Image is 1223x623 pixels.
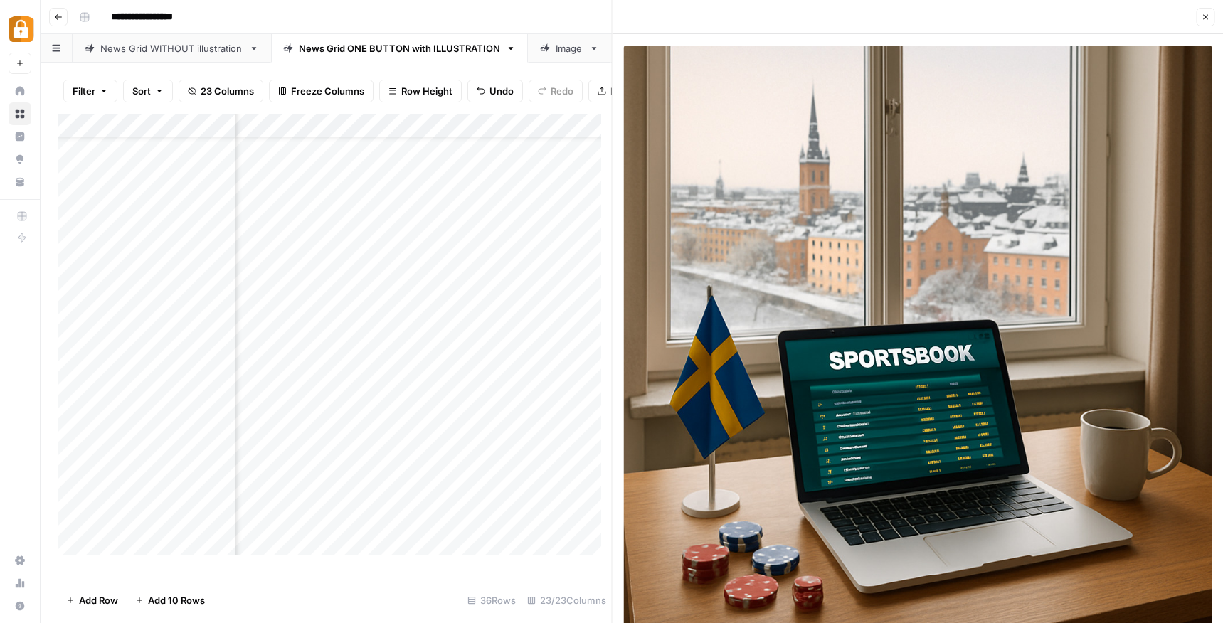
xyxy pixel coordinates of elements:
[73,34,271,63] a: News Grid WITHOUT illustration
[588,80,670,102] button: Export CSV
[291,84,364,98] span: Freeze Columns
[9,125,31,148] a: Insights
[9,80,31,102] a: Home
[148,593,205,607] span: Add 10 Rows
[401,84,452,98] span: Row Height
[58,589,127,612] button: Add Row
[79,593,118,607] span: Add Row
[179,80,263,102] button: 23 Columns
[522,589,612,612] div: 23/23 Columns
[379,80,462,102] button: Row Height
[489,84,514,98] span: Undo
[462,589,522,612] div: 36 Rows
[556,41,583,55] div: Image
[528,34,611,63] a: Image
[123,80,173,102] button: Sort
[201,84,254,98] span: 23 Columns
[100,41,243,55] div: News Grid WITHOUT illustration
[132,84,151,98] span: Sort
[299,41,500,55] div: News Grid ONE BUTTON with ILLUSTRATION
[73,84,95,98] span: Filter
[127,589,213,612] button: Add 10 Rows
[467,80,523,102] button: Undo
[529,80,583,102] button: Redo
[9,549,31,572] a: Settings
[269,80,374,102] button: Freeze Columns
[9,16,34,42] img: Adzz Logo
[63,80,117,102] button: Filter
[9,171,31,193] a: Your Data
[271,34,528,63] a: News Grid ONE BUTTON with ILLUSTRATION
[9,572,31,595] a: Usage
[9,148,31,171] a: Opportunities
[551,84,573,98] span: Redo
[9,102,31,125] a: Browse
[9,595,31,617] button: Help + Support
[9,11,31,47] button: Workspace: Adzz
